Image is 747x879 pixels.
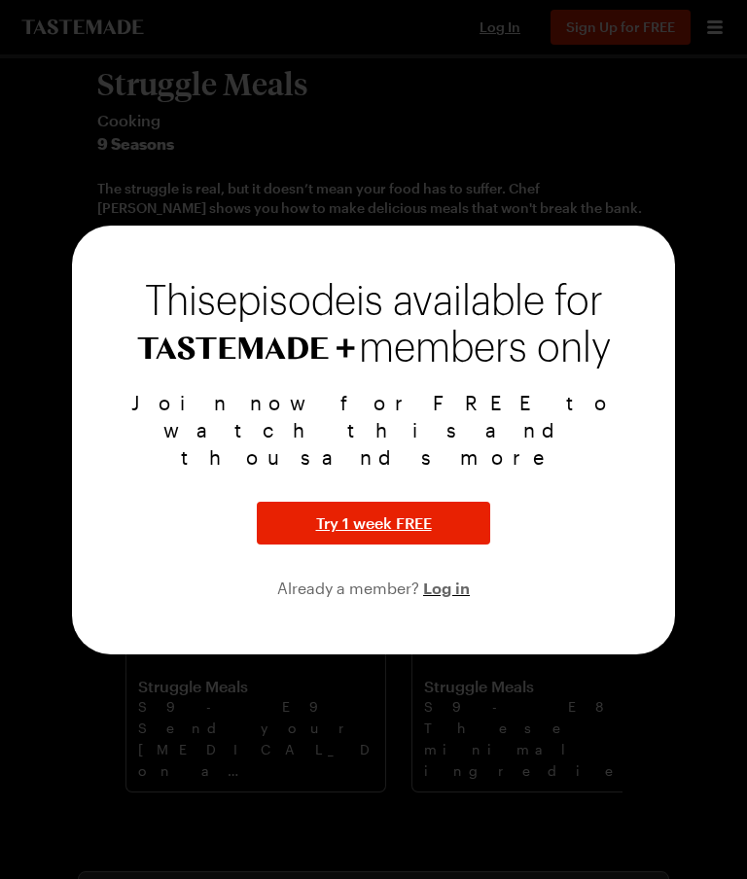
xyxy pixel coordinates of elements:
[423,576,470,599] button: Log in
[277,579,423,597] span: Already a member?
[359,327,611,369] span: members only
[95,389,652,471] p: Join now for FREE to watch this and thousands more
[257,502,490,545] button: Try 1 week FREE
[137,336,355,360] img: Tastemade+
[316,511,432,535] span: Try 1 week FREE
[145,282,603,321] span: This episode is available for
